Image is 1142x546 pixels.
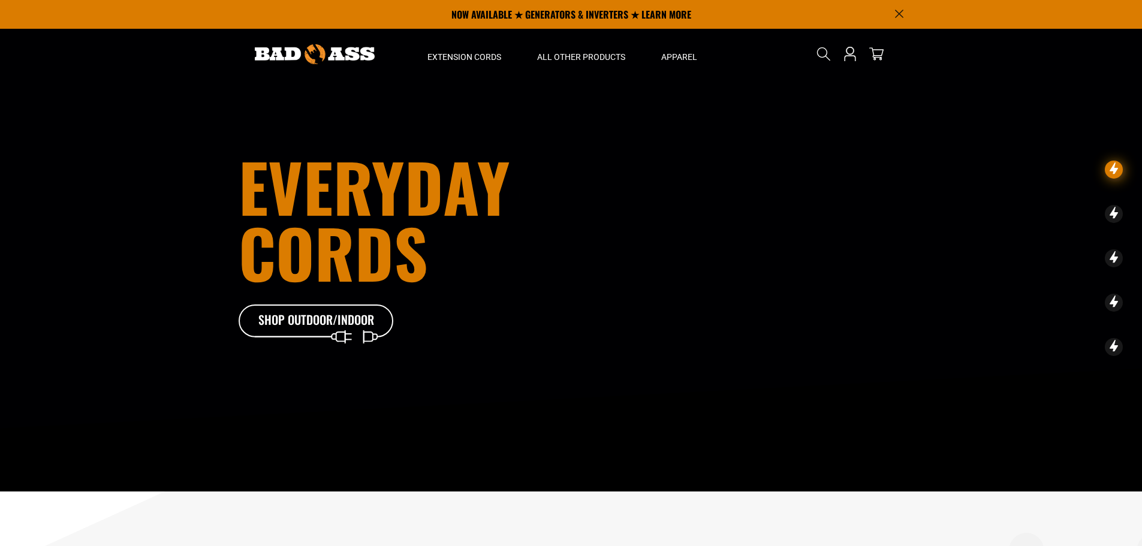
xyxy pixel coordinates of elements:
summary: Extension Cords [409,29,519,79]
span: All Other Products [537,52,625,62]
summary: Search [814,44,833,64]
img: Bad Ass Extension Cords [255,44,375,64]
a: Shop Outdoor/Indoor [239,304,394,338]
summary: Apparel [643,29,715,79]
summary: All Other Products [519,29,643,79]
span: Apparel [661,52,697,62]
span: Extension Cords [427,52,501,62]
h1: Everyday cords [239,153,638,285]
